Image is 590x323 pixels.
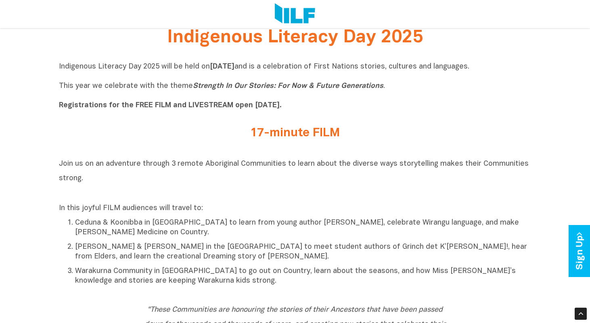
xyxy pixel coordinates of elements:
b: [DATE] [210,63,234,70]
i: Strength In Our Stories: For Now & Future Generations [193,83,383,90]
p: Warakurna Community in [GEOGRAPHIC_DATA] to go out on Country, learn about the seasons, and how M... [75,267,531,286]
span: Indigenous Literacy Day 2025 [167,29,423,46]
b: Registrations for the FREE FILM and LIVESTREAM open [DATE]. [59,102,282,109]
p: In this joyful FILM audiences will travel to: [59,204,531,213]
div: Scroll Back to Top [575,308,587,320]
p: Indigenous Literacy Day 2025 will be held on and is a celebration of First Nations stories, cultu... [59,62,531,110]
p: [PERSON_NAME] & [PERSON_NAME] in the [GEOGRAPHIC_DATA] to meet student authors of Grinch det K’[P... [75,242,531,262]
h2: 17-minute FILM [144,127,446,140]
img: Logo [275,3,315,25]
p: Ceduna & Koonibba in [GEOGRAPHIC_DATA] to learn from young author [PERSON_NAME], celebrate Wirang... [75,218,531,238]
span: Join us on an adventure through 3 remote Aboriginal Communities to learn about the diverse ways s... [59,160,529,182]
